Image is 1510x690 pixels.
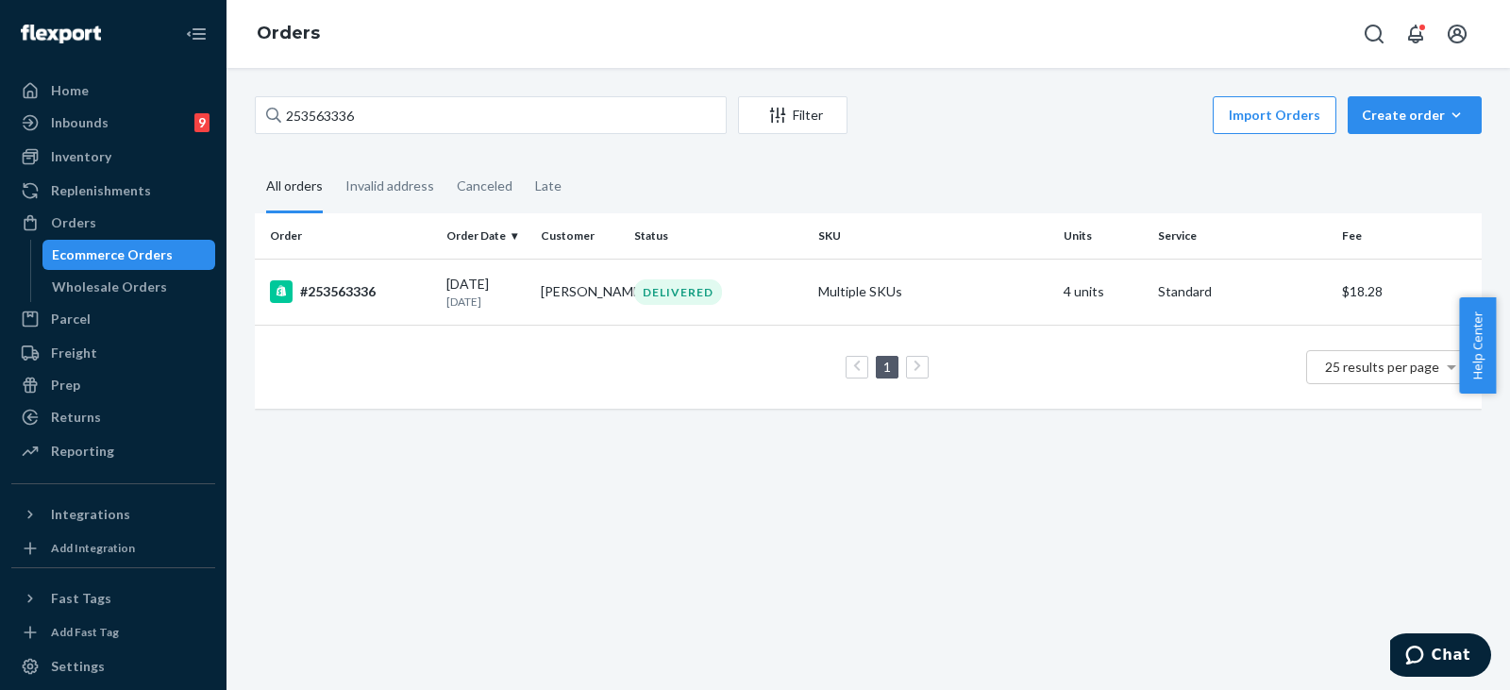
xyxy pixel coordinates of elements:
[627,213,811,259] th: Status
[51,344,97,362] div: Freight
[1213,96,1336,134] button: Import Orders
[811,259,1056,325] td: Multiple SKUs
[1325,359,1439,375] span: 25 results per page
[1355,15,1393,53] button: Open Search Box
[51,310,91,328] div: Parcel
[11,499,215,530] button: Integrations
[11,436,215,466] a: Reporting
[51,147,111,166] div: Inventory
[11,208,215,238] a: Orders
[52,245,173,264] div: Ecommerce Orders
[11,108,215,138] a: Inbounds9
[1334,259,1482,325] td: $18.28
[257,23,320,43] a: Orders
[11,402,215,432] a: Returns
[11,583,215,614] button: Fast Tags
[11,76,215,106] a: Home
[1158,282,1327,301] p: Standard
[242,7,335,61] ol: breadcrumbs
[738,96,847,134] button: Filter
[255,213,439,259] th: Order
[52,278,167,296] div: Wholesale Orders
[811,213,1056,259] th: SKU
[51,376,80,395] div: Prep
[1334,213,1482,259] th: Fee
[1348,96,1482,134] button: Create order
[1362,106,1468,125] div: Create order
[11,621,215,644] a: Add Fast Tag
[1150,213,1334,259] th: Service
[11,142,215,172] a: Inventory
[446,294,526,310] p: [DATE]
[266,161,323,213] div: All orders
[51,81,89,100] div: Home
[51,657,105,676] div: Settings
[739,106,847,125] div: Filter
[1390,633,1491,681] iframe: Opens a widget where you can chat to one of our agents
[194,113,210,132] div: 9
[51,624,119,640] div: Add Fast Tag
[1459,297,1496,394] button: Help Center
[51,408,101,427] div: Returns
[42,240,216,270] a: Ecommerce Orders
[51,442,114,461] div: Reporting
[446,275,526,310] div: [DATE]
[42,272,216,302] a: Wholesale Orders
[11,370,215,400] a: Prep
[51,113,109,132] div: Inbounds
[535,161,562,210] div: Late
[439,213,533,259] th: Order Date
[1056,213,1150,259] th: Units
[11,176,215,206] a: Replenishments
[1397,15,1434,53] button: Open notifications
[1056,259,1150,325] td: 4 units
[51,213,96,232] div: Orders
[541,227,620,244] div: Customer
[51,505,130,524] div: Integrations
[11,537,215,560] a: Add Integration
[11,651,215,682] a: Settings
[634,279,722,305] div: DELIVERED
[255,96,727,134] input: Search orders
[345,161,434,210] div: Invalid address
[880,359,895,375] a: Page 1 is your current page
[533,259,628,325] td: [PERSON_NAME]
[11,338,215,368] a: Freight
[457,161,512,210] div: Canceled
[270,280,431,303] div: #253563336
[177,15,215,53] button: Close Navigation
[11,304,215,334] a: Parcel
[1438,15,1476,53] button: Open account menu
[51,181,151,200] div: Replenishments
[51,540,135,556] div: Add Integration
[51,589,111,608] div: Fast Tags
[21,25,101,43] img: Flexport logo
